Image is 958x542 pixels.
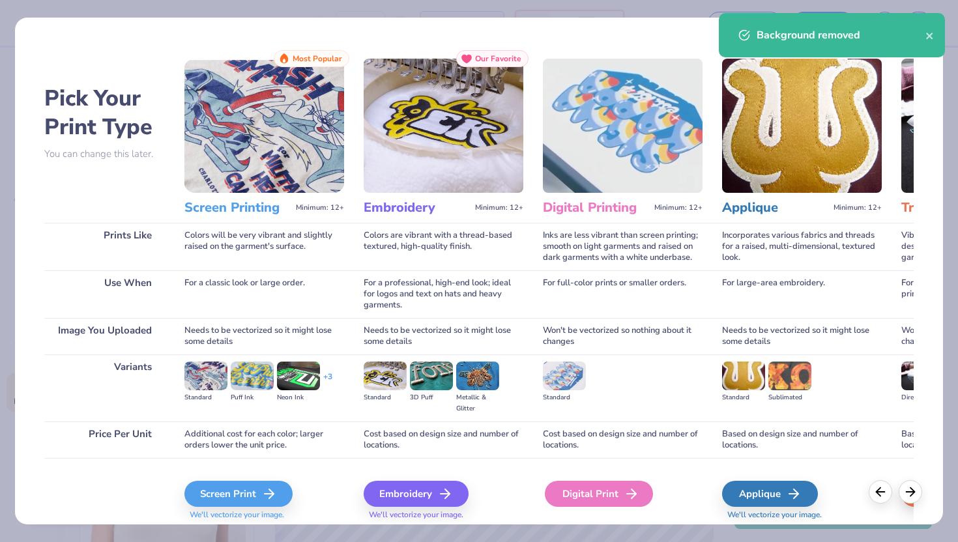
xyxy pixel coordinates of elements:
[184,270,344,318] div: For a classic look or large order.
[296,203,344,212] span: Minimum: 12+
[184,223,344,270] div: Colors will be very vibrant and slightly raised on the garment's surface.
[44,270,165,318] div: Use When
[475,54,521,63] span: Our Favorite
[364,421,523,458] div: Cost based on design size and number of locations.
[44,84,165,141] h2: Pick Your Print Type
[475,203,523,212] span: Minimum: 12+
[925,27,935,43] button: close
[44,318,165,354] div: Image You Uploaded
[364,318,523,354] div: Needs to be vectorized so it might lose some details
[654,203,703,212] span: Minimum: 12+
[543,223,703,270] div: Inks are less vibrant than screen printing; smooth on light garments and raised on dark garments ...
[293,54,342,63] span: Most Popular
[722,481,818,507] div: Applique
[364,509,523,521] span: We'll vectorize your image.
[545,481,653,507] div: Digital Print
[722,362,765,390] img: Standard
[364,481,469,507] div: Embroidery
[543,270,703,318] div: For full-color prints or smaller orders.
[410,362,453,390] img: 3D Puff
[722,270,882,318] div: For large-area embroidery.
[364,362,407,390] img: Standard
[722,509,882,521] span: We'll vectorize your image.
[901,362,944,390] img: Direct-to-film
[834,203,882,212] span: Minimum: 12+
[364,270,523,318] div: For a professional, high-end look; ideal for logos and text on hats and heavy garments.
[323,371,332,393] div: + 3
[184,59,344,193] img: Screen Printing
[184,392,227,403] div: Standard
[364,59,523,193] img: Embroidery
[722,223,882,270] div: Incorporates various fabrics and threads for a raised, multi-dimensional, textured look.
[722,421,882,458] div: Based on design size and number of locations.
[543,199,649,216] h3: Digital Printing
[184,481,293,507] div: Screen Print
[768,392,811,403] div: Sublimated
[722,199,828,216] h3: Applique
[722,392,765,403] div: Standard
[184,362,227,390] img: Standard
[722,318,882,354] div: Needs to be vectorized so it might lose some details
[456,362,499,390] img: Metallic & Glitter
[364,199,470,216] h3: Embroidery
[44,354,165,421] div: Variants
[44,149,165,160] p: You can change this later.
[184,509,344,521] span: We'll vectorize your image.
[231,392,274,403] div: Puff Ink
[543,59,703,193] img: Digital Printing
[277,362,320,390] img: Neon Ink
[901,392,944,403] div: Direct-to-film
[364,392,407,403] div: Standard
[184,199,291,216] h3: Screen Printing
[364,223,523,270] div: Colors are vibrant with a thread-based textured, high-quality finish.
[44,223,165,270] div: Prints Like
[543,362,586,390] img: Standard
[410,392,453,403] div: 3D Puff
[44,421,165,458] div: Price Per Unit
[543,392,586,403] div: Standard
[543,421,703,458] div: Cost based on design size and number of locations.
[757,27,925,43] div: Background removed
[456,392,499,414] div: Metallic & Glitter
[184,318,344,354] div: Needs to be vectorized so it might lose some details
[277,392,320,403] div: Neon Ink
[184,421,344,458] div: Additional cost for each color; larger orders lower the unit price.
[543,318,703,354] div: Won't be vectorized so nothing about it changes
[231,362,274,390] img: Puff Ink
[722,59,882,193] img: Applique
[768,362,811,390] img: Sublimated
